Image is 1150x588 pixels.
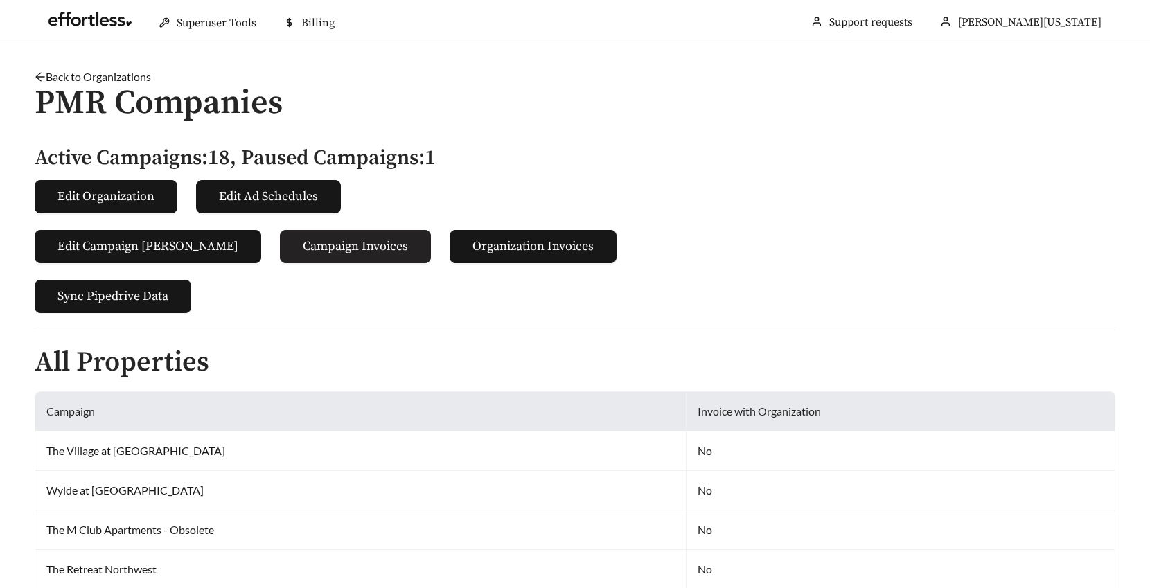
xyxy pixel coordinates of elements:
[35,347,1115,377] h2: All Properties
[35,431,687,471] td: The Village at [GEOGRAPHIC_DATA]
[35,71,46,82] span: arrow-left
[303,237,408,256] span: Campaign Invoices
[35,85,1115,122] h1: PMR Companies
[687,471,1116,510] td: No
[472,237,594,256] span: Organization Invoices
[57,237,238,256] span: Edit Campaign [PERSON_NAME]
[450,230,617,263] button: Organization Invoices
[57,187,154,206] span: Edit Organization
[687,392,1116,431] th: Invoice with Organization
[177,16,256,30] span: Superuser Tools
[35,392,687,431] th: Campaign
[219,187,318,206] span: Edit Ad Schedules
[35,280,191,313] button: Sync Pipedrive Data
[280,230,431,263] button: Campaign Invoices
[196,180,341,213] button: Edit Ad Schedules
[35,230,261,263] button: Edit Campaign [PERSON_NAME]
[301,16,335,30] span: Billing
[35,180,177,213] button: Edit Organization
[35,147,1115,170] h5: Active Campaigns: 18 , Paused Campaigns: 1
[958,15,1102,29] span: [PERSON_NAME][US_STATE]
[687,510,1116,550] td: No
[35,510,687,550] td: The M Club Apartments - Obsolete
[57,287,168,305] span: Sync Pipedrive Data
[35,70,151,83] a: arrow-leftBack to Organizations
[829,15,912,29] a: Support requests
[35,471,687,510] td: Wylde at [GEOGRAPHIC_DATA]
[687,431,1116,471] td: No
